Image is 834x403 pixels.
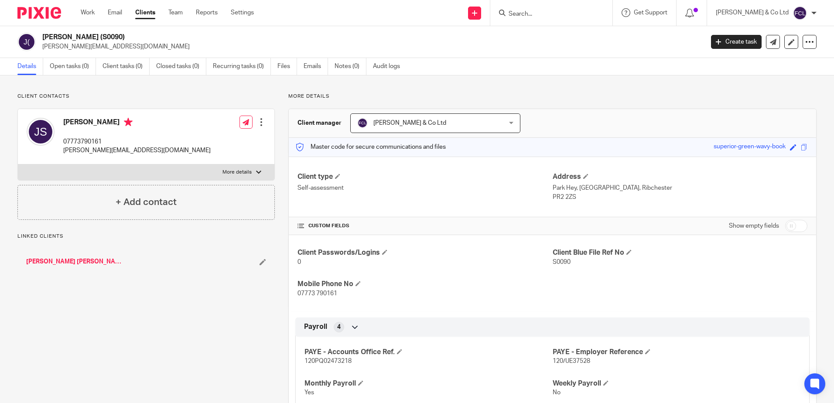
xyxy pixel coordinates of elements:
p: Self-assessment [297,184,552,192]
a: [PERSON_NAME] [PERSON_NAME] (S0090) [26,257,122,266]
h4: Client Blue File Ref No [553,248,807,257]
img: svg%3E [357,118,368,128]
h4: Client type [297,172,552,181]
a: Clients [135,8,155,17]
p: Client contacts [17,93,275,100]
p: More details [222,169,252,176]
a: Details [17,58,43,75]
h4: PAYE - Employer Reference [553,348,800,357]
h4: Monthly Payroll [304,379,552,388]
img: Pixie [17,7,61,19]
a: Audit logs [373,58,407,75]
h4: [PERSON_NAME] [63,118,211,129]
p: Master code for secure communications and files [295,143,446,151]
span: S0090 [553,259,571,265]
span: 0 [297,259,301,265]
p: [PERSON_NAME] & Co Ltd [716,8,789,17]
h4: Mobile Phone No [297,280,552,289]
a: Settings [231,8,254,17]
p: Park Hey, [GEOGRAPHIC_DATA], Ribchester [553,184,807,192]
a: Notes (0) [335,58,366,75]
p: More details [288,93,817,100]
h4: Weekly Payroll [553,379,800,388]
img: svg%3E [17,33,36,51]
span: Yes [304,389,314,396]
i: Primary [124,118,133,126]
h4: PAYE - Accounts Office Ref. [304,348,552,357]
h3: Client manager [297,119,342,127]
span: Payroll [304,322,327,331]
p: 07773790161 [63,137,211,146]
a: Create task [711,35,762,49]
a: Files [277,58,297,75]
h2: [PERSON_NAME] (S0090) [42,33,567,42]
p: [PERSON_NAME][EMAIL_ADDRESS][DOMAIN_NAME] [63,146,211,155]
span: 120/UE37528 [553,358,590,364]
a: Recurring tasks (0) [213,58,271,75]
a: Work [81,8,95,17]
span: [PERSON_NAME] & Co Ltd [373,120,446,126]
span: 120PQ02473218 [304,358,352,364]
h4: + Add contact [116,195,177,209]
span: Get Support [634,10,667,16]
img: svg%3E [793,6,807,20]
span: No [553,389,561,396]
p: [PERSON_NAME][EMAIL_ADDRESS][DOMAIN_NAME] [42,42,698,51]
a: Email [108,8,122,17]
a: Emails [304,58,328,75]
label: Show empty fields [729,222,779,230]
span: 4 [337,323,341,331]
h4: Client Passwords/Logins [297,248,552,257]
a: Team [168,8,183,17]
h4: CUSTOM FIELDS [297,222,552,229]
h4: Address [553,172,807,181]
a: Open tasks (0) [50,58,96,75]
p: Linked clients [17,233,275,240]
a: Closed tasks (0) [156,58,206,75]
span: 07773 790161 [297,290,337,297]
a: Reports [196,8,218,17]
a: Client tasks (0) [103,58,150,75]
input: Search [508,10,586,18]
img: svg%3E [27,118,55,146]
div: superior-green-wavy-book [714,142,786,152]
p: PR2 2ZS [553,193,807,201]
